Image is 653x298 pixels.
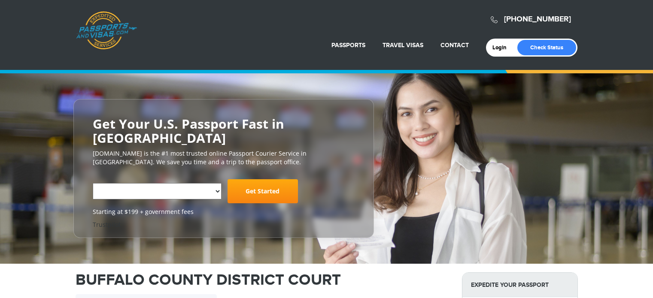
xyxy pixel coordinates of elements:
[462,273,577,297] strong: Expedite Your Passport
[93,208,355,216] span: Starting at $199 + government fees
[76,11,137,50] a: Passports & [DOMAIN_NAME]
[517,40,576,55] a: Check Status
[93,220,121,229] a: Trustpilot
[93,117,355,145] h2: Get Your U.S. Passport Fast in [GEOGRAPHIC_DATA]
[383,42,423,49] a: Travel Visas
[93,149,355,166] p: [DOMAIN_NAME] is the #1 most trusted online Passport Courier Service in [GEOGRAPHIC_DATA]. We sav...
[492,44,513,51] a: Login
[228,179,298,203] a: Get Started
[440,42,469,49] a: Contact
[76,272,449,288] h1: BUFFALO COUNTY DISTRICT COURT
[504,15,571,24] a: [PHONE_NUMBER]
[331,42,365,49] a: Passports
